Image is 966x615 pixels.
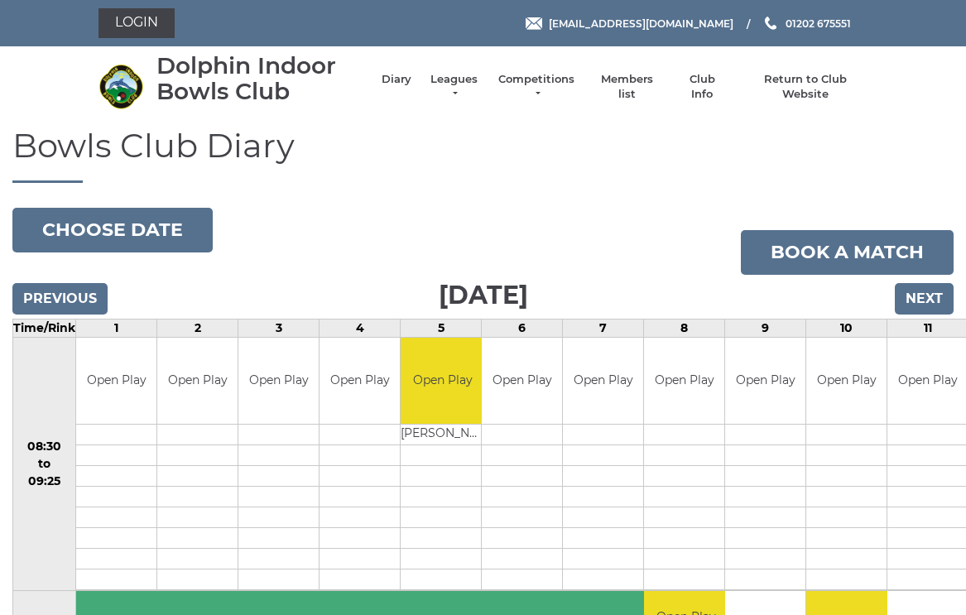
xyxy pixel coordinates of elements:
td: 6 [482,319,563,337]
a: Phone us 01202 675551 [762,16,851,31]
td: 7 [563,319,644,337]
td: Open Play [320,338,400,425]
a: Login [99,8,175,38]
td: 10 [806,319,887,337]
a: Club Info [678,72,726,102]
td: Open Play [157,338,238,425]
td: Open Play [806,338,887,425]
td: 4 [320,319,401,337]
td: Open Play [563,338,643,425]
a: Diary [382,72,411,87]
img: Dolphin Indoor Bowls Club [99,64,144,109]
span: [EMAIL_ADDRESS][DOMAIN_NAME] [549,17,733,29]
td: Open Play [725,338,805,425]
input: Previous [12,283,108,315]
td: 3 [238,319,320,337]
td: 2 [157,319,238,337]
td: Open Play [401,338,484,425]
button: Choose date [12,208,213,252]
td: Time/Rink [13,319,76,337]
img: Email [526,17,542,30]
div: Dolphin Indoor Bowls Club [156,53,365,104]
a: Competitions [497,72,576,102]
a: Leagues [428,72,480,102]
td: Open Play [482,338,562,425]
td: [PERSON_NAME] [401,425,484,445]
td: 1 [76,319,157,337]
span: 01202 675551 [786,17,851,29]
a: Email [EMAIL_ADDRESS][DOMAIN_NAME] [526,16,733,31]
a: Members list [593,72,661,102]
td: Open Play [76,338,156,425]
td: 8 [644,319,725,337]
img: Phone us [765,17,776,30]
input: Next [895,283,954,315]
td: 5 [401,319,482,337]
td: 08:30 to 09:25 [13,337,76,591]
h1: Bowls Club Diary [12,127,954,183]
a: Book a match [741,230,954,275]
td: Open Play [238,338,319,425]
td: 9 [725,319,806,337]
td: Open Play [644,338,724,425]
a: Return to Club Website [743,72,867,102]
